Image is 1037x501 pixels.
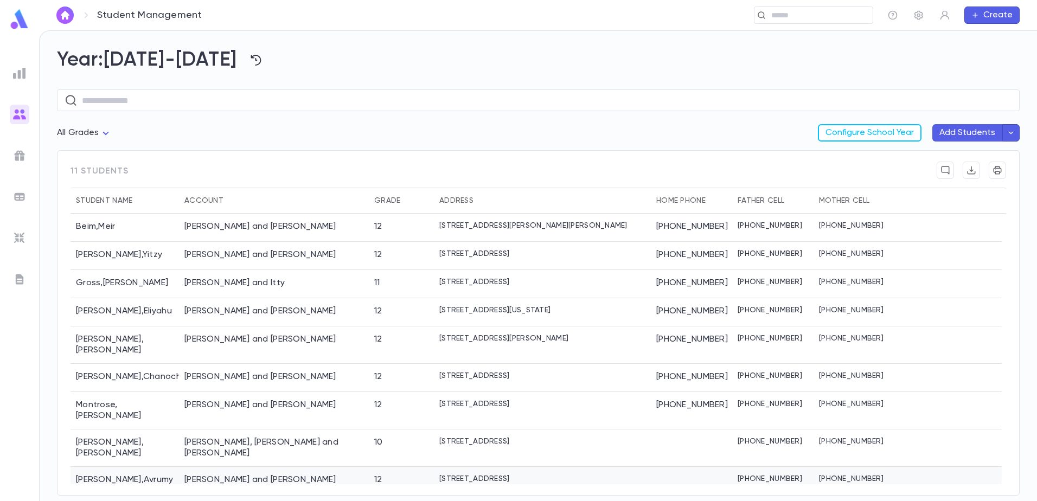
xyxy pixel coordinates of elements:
[439,474,509,483] p: [STREET_ADDRESS]
[738,400,802,408] p: [PHONE_NUMBER]
[71,162,129,188] span: 11 students
[439,188,473,214] div: Address
[13,67,26,80] img: reports_grey.c525e4749d1bce6a11f5fe2a8de1b229.svg
[738,334,802,343] p: [PHONE_NUMBER]
[738,371,802,380] p: [PHONE_NUMBER]
[97,9,202,21] p: Student Management
[439,306,550,314] p: [STREET_ADDRESS][US_STATE]
[71,298,179,326] div: [PERSON_NAME] , Eliyahu
[732,188,814,214] div: Father Cell
[738,474,802,483] p: [PHONE_NUMBER]
[819,249,884,258] p: [PHONE_NUMBER]
[184,249,336,260] div: Brotsky, Dovid and Sarah
[439,278,509,286] p: [STREET_ADDRESS]
[184,306,336,317] div: Katz, Zev and Chanie
[651,298,732,326] div: [PHONE_NUMBER]
[184,474,336,485] div: Rosen, Meir and Chanie
[184,334,336,345] div: Katzenstein, Meir and Aliza
[9,9,30,30] img: logo
[651,242,732,270] div: [PHONE_NUMBER]
[13,108,26,121] img: students_gradient.3b4df2a2b995ef5086a14d9e1675a5ee.svg
[819,221,884,230] p: [PHONE_NUMBER]
[964,7,1020,24] button: Create
[814,188,895,214] div: Mother Cell
[738,306,802,314] p: [PHONE_NUMBER]
[439,249,509,258] p: [STREET_ADDRESS]
[374,371,382,382] div: 12
[819,278,884,286] p: [PHONE_NUMBER]
[439,400,509,408] p: [STREET_ADDRESS]
[374,249,382,260] div: 12
[374,474,382,485] div: 12
[57,48,1020,72] h2: Year: [DATE]-[DATE]
[374,400,382,410] div: 12
[57,129,99,137] span: All Grades
[819,306,884,314] p: [PHONE_NUMBER]
[439,221,628,230] p: [STREET_ADDRESS][PERSON_NAME][PERSON_NAME]
[819,437,884,446] p: [PHONE_NUMBER]
[71,188,179,214] div: Student Name
[738,188,784,214] div: Father Cell
[819,371,884,380] p: [PHONE_NUMBER]
[818,124,921,142] button: Configure School Year
[71,214,179,242] div: Beim , Meir
[71,326,179,364] div: [PERSON_NAME] , [PERSON_NAME]
[819,334,884,343] p: [PHONE_NUMBER]
[374,278,380,288] div: 11
[184,400,336,410] div: Montrose, Tzvi and Dina
[374,306,382,317] div: 12
[439,371,509,380] p: [STREET_ADDRESS]
[13,190,26,203] img: batches_grey.339ca447c9d9533ef1741baa751efc33.svg
[819,474,884,483] p: [PHONE_NUMBER]
[13,232,26,245] img: imports_grey.530a8a0e642e233f2baf0ef88e8c9fcb.svg
[13,149,26,162] img: campaigns_grey.99e729a5f7ee94e3726e6486bddda8f1.svg
[439,334,568,343] p: [STREET_ADDRESS][PERSON_NAME]
[184,278,285,288] div: Gross, Yitzchok and Itty
[651,188,732,214] div: Home Phone
[439,437,509,446] p: [STREET_ADDRESS]
[738,278,802,286] p: [PHONE_NUMBER]
[434,188,651,214] div: Address
[59,11,72,20] img: home_white.a664292cf8c1dea59945f0da9f25487c.svg
[184,437,363,459] div: Moshe, Leor and Mashe Emuna
[76,188,132,214] div: Student Name
[651,270,732,298] div: [PHONE_NUMBER]
[71,392,179,429] div: Montrose , [PERSON_NAME]
[71,429,179,467] div: [PERSON_NAME] , [PERSON_NAME]
[374,188,400,214] div: Grade
[184,221,336,232] div: Beim, Eli and Rivki
[71,270,179,298] div: Gross , [PERSON_NAME]
[656,188,706,214] div: Home Phone
[13,273,26,286] img: letters_grey.7941b92b52307dd3b8a917253454ce1c.svg
[819,400,884,408] p: [PHONE_NUMBER]
[651,214,732,242] div: [PHONE_NUMBER]
[651,392,732,429] div: [PHONE_NUMBER]
[819,188,869,214] div: Mother Cell
[369,188,434,214] div: Grade
[651,326,732,364] div: [PHONE_NUMBER]
[738,437,802,446] p: [PHONE_NUMBER]
[932,124,1002,142] button: Add Students
[57,123,112,144] div: All Grades
[184,188,223,214] div: Account
[374,221,382,232] div: 12
[71,364,179,392] div: [PERSON_NAME] , Chanoch
[179,188,369,214] div: Account
[651,364,732,392] div: [PHONE_NUMBER]
[738,221,802,230] p: [PHONE_NUMBER]
[71,242,179,270] div: [PERSON_NAME] , Yitzy
[184,371,336,382] div: Levine, Dovid and Esther
[374,334,382,345] div: 12
[374,437,383,448] div: 10
[738,249,802,258] p: [PHONE_NUMBER]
